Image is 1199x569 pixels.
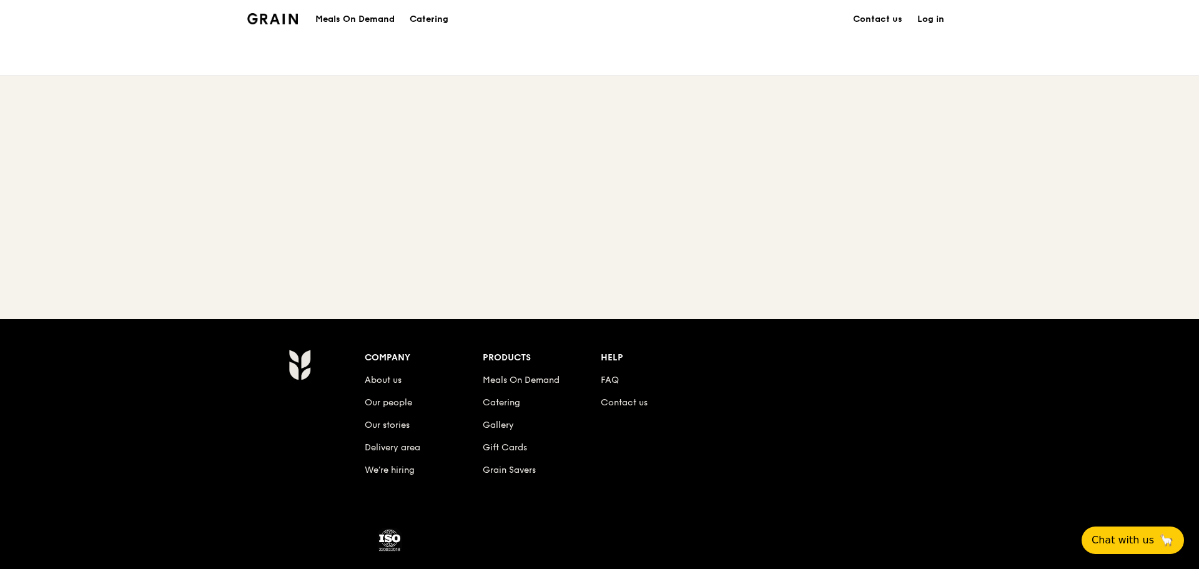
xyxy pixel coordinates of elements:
[1159,533,1174,548] span: 🦙
[365,420,410,430] a: Our stories
[1092,533,1154,548] span: Chat with us
[483,442,527,453] a: Gift Cards
[308,13,402,26] a: Meals On Demand
[365,442,420,453] a: Delivery area
[402,1,456,38] a: Catering
[846,1,910,38] a: Contact us
[365,465,415,475] a: We’re hiring
[289,349,310,380] img: Grain
[483,397,520,408] a: Catering
[601,397,648,408] a: Contact us
[315,13,395,26] h1: Meals On Demand
[601,375,619,385] a: FAQ
[483,375,560,385] a: Meals On Demand
[410,1,448,38] div: Catering
[365,397,412,408] a: Our people
[483,465,536,475] a: Grain Savers
[365,349,483,367] div: Company
[483,420,514,430] a: Gallery
[601,349,719,367] div: Help
[377,528,402,553] img: ISO Certified
[1082,527,1184,554] button: Chat with us🦙
[910,1,952,38] a: Log in
[365,375,402,385] a: About us
[247,13,298,24] img: Grain
[483,349,601,367] div: Products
